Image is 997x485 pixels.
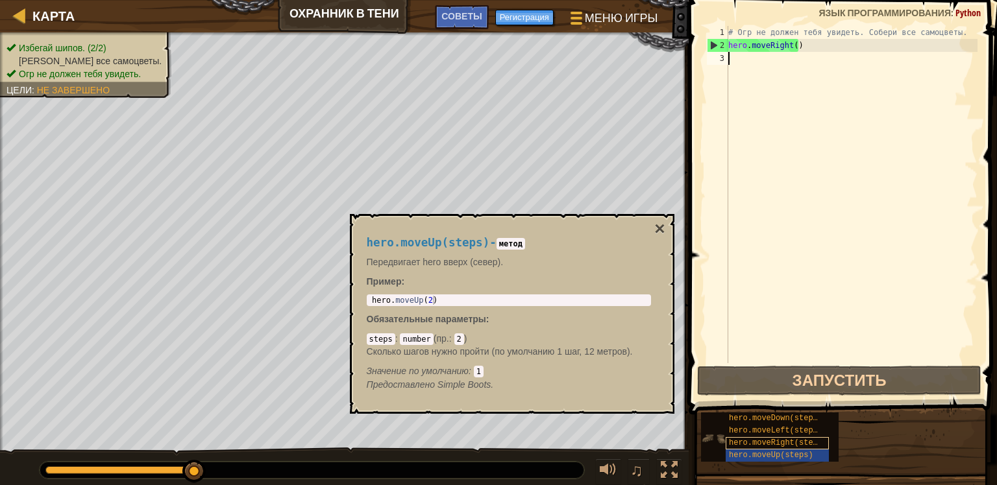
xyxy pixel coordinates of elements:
p: Сколько шагов нужно пройти (по умолчанию 1 шаг, 12 метров). [367,345,651,358]
code: number [400,333,433,345]
span: : [486,314,489,324]
span: пр. [436,333,449,344]
code: 1 [474,366,484,377]
strong: : [367,276,405,287]
code: steps [367,333,395,345]
span: hero.moveUp(steps) [367,236,490,249]
code: метод [497,238,525,250]
h4: - [367,237,651,249]
button: × [654,220,665,238]
span: Предоставлено [367,379,437,390]
code: 2 [454,333,464,345]
span: : [449,333,454,344]
span: Обязательные параметры [367,314,486,324]
div: ( ) [367,332,651,377]
p: Передвигает hero вверх (север). [367,255,651,268]
span: Пример [367,276,402,287]
em: Simple Boots. [367,379,494,390]
span: : [469,366,474,376]
span: Значение по умолчанию [367,366,469,376]
span: : [395,333,400,344]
